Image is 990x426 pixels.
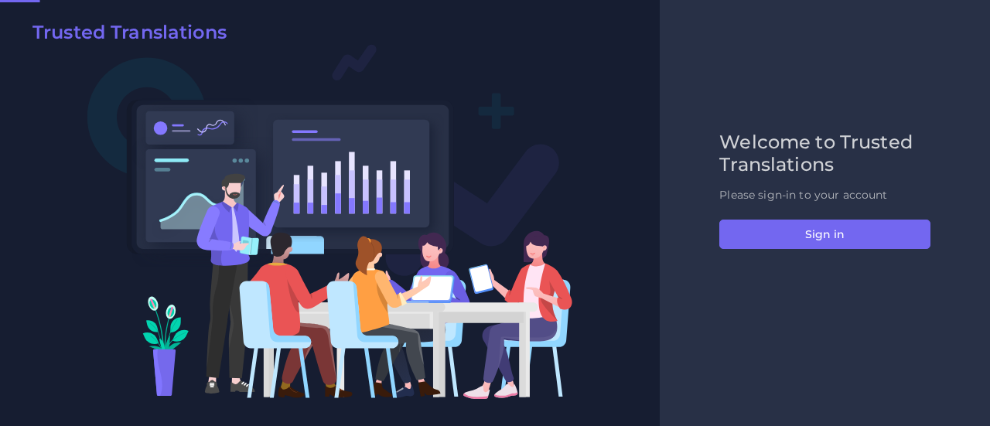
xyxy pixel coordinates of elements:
[22,22,227,49] a: Trusted Translations
[719,187,930,203] p: Please sign-in to your account
[719,131,930,176] h2: Welcome to Trusted Translations
[87,43,573,400] img: Login V2
[32,22,227,44] h2: Trusted Translations
[719,220,930,249] button: Sign in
